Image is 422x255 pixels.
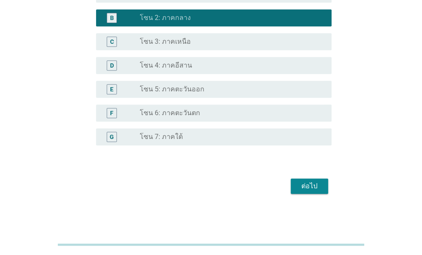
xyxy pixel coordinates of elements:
[110,85,113,94] div: E
[110,37,114,46] div: C
[110,109,113,118] div: F
[297,181,321,191] div: ต่อไป
[140,37,191,46] label: โซน 3: ภาคเหนือ
[140,109,200,117] label: โซน 6: ภาคตะวันตก
[110,14,114,23] div: B
[140,133,183,141] label: โซน 7: ภาคใต้
[140,14,191,22] label: โซน 2: ภาคกลาง
[291,178,328,194] button: ต่อไป
[110,61,114,70] div: D
[140,85,204,93] label: โซน 5: ภาคตะวันออก
[140,61,192,70] label: โซน 4: ภาคอีสาน
[110,133,114,142] div: G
